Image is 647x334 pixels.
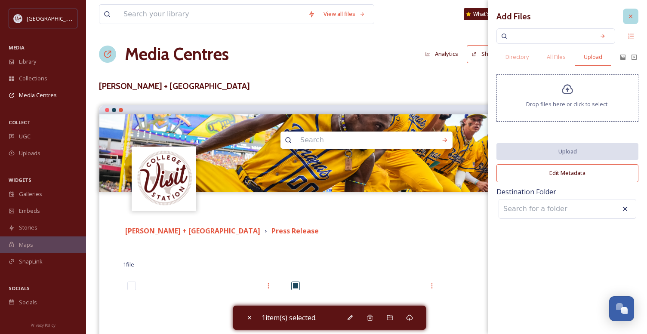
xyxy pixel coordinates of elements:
[271,226,319,236] strong: Press Release
[9,119,31,126] span: COLLECT
[296,131,414,150] input: Search
[19,58,36,66] span: Library
[19,257,43,266] span: SnapLink
[547,53,566,61] span: All Files
[19,74,47,83] span: Collections
[505,53,529,61] span: Directory
[19,298,37,306] span: Socials
[496,187,638,197] span: Destination Folder
[125,226,260,236] strong: [PERSON_NAME] + [GEOGRAPHIC_DATA]
[99,80,634,92] h3: [PERSON_NAME] + [GEOGRAPHIC_DATA]
[499,199,594,218] input: Search for a folder
[19,241,33,249] span: Maps
[496,143,638,160] button: Upload
[9,44,25,51] span: MEDIA
[496,10,531,23] h3: Add Files
[123,260,134,269] span: 1 file
[19,132,31,141] span: UGC
[526,100,609,108] span: Drop files here or click to select.
[464,8,507,20] a: What's New
[584,53,602,61] span: Upload
[19,190,42,198] span: Galleries
[19,207,40,215] span: Embeds
[467,45,502,63] button: Share
[319,6,370,22] a: View all files
[9,177,31,183] span: WIDGETS
[421,46,467,62] a: Analytics
[27,14,81,22] span: [GEOGRAPHIC_DATA]
[125,41,229,67] a: Media Centres
[19,91,57,99] span: Media Centres
[609,296,634,321] button: Open Chat
[496,164,638,182] button: Edit Metadata
[19,224,37,232] span: Stories
[119,5,304,24] input: Search your library
[133,147,195,210] img: CollegeStation_Visit_Bug_Color.png
[99,114,634,192] img: 06.14.25_Cincinnati_TateMccrayRunCelly_ARouch.jpg
[262,313,317,323] span: 1 item(s) selected.
[421,46,462,62] button: Analytics
[19,149,40,157] span: Uploads
[31,322,55,328] span: Privacy Policy
[31,319,55,330] a: Privacy Policy
[14,14,22,23] img: CollegeStation_Visit_Bug_Color.png
[9,285,30,291] span: SOCIALS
